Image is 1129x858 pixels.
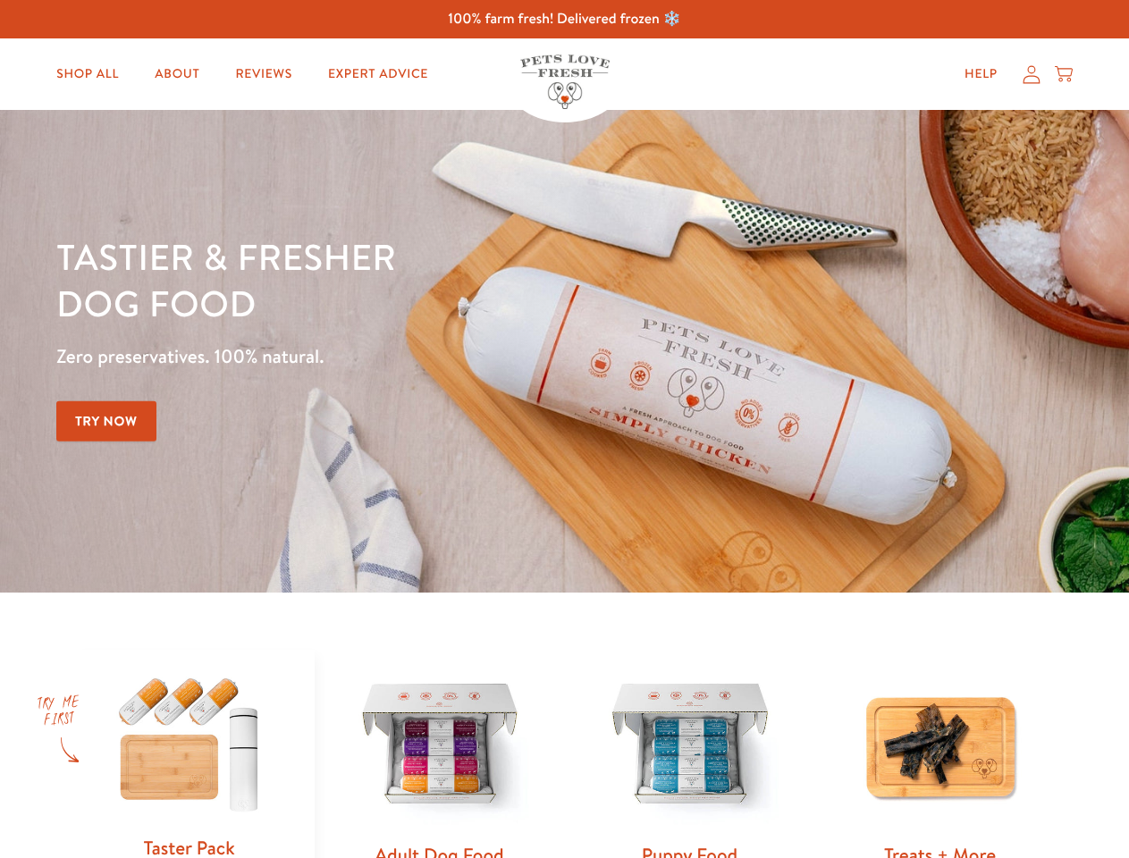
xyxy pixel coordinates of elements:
a: Try Now [56,401,156,442]
a: Shop All [42,56,133,92]
a: Help [950,56,1012,92]
a: Reviews [221,56,306,92]
a: Expert Advice [314,56,442,92]
h1: Tastier & fresher dog food [56,233,734,326]
a: About [140,56,214,92]
p: Zero preservatives. 100% natural. [56,341,734,373]
img: Pets Love Fresh [520,55,610,109]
